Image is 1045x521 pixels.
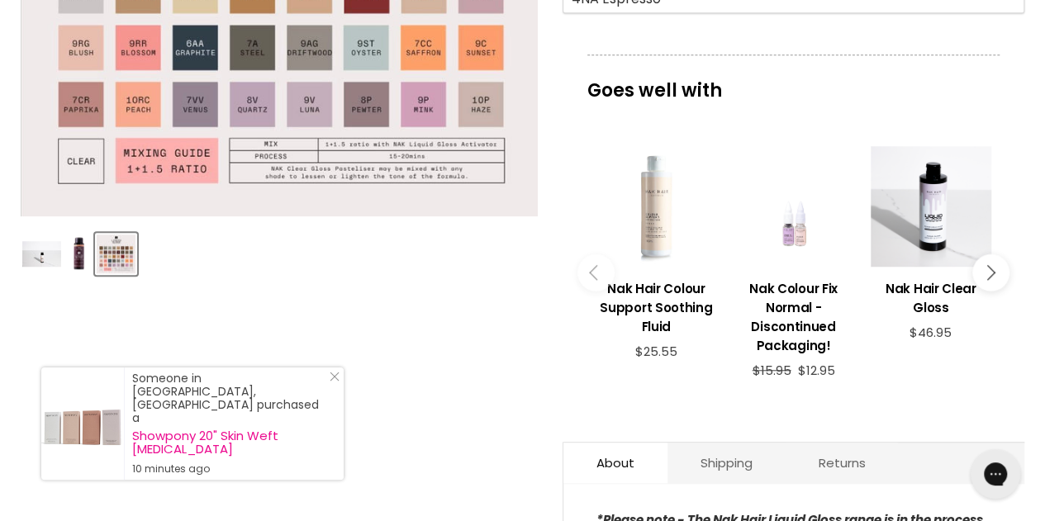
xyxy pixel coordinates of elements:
[132,372,327,476] div: Someone in [GEOGRAPHIC_DATA], [GEOGRAPHIC_DATA] purchased a
[22,241,61,267] img: Nak Hair Liquid Gloss Colour
[871,267,991,325] a: View product:Nak Hair Clear Gloss
[587,54,1000,109] p: Goes well with
[68,233,90,275] button: Nak Hair Liquid Gloss Colour
[733,267,853,363] a: View product:Nak Colour Fix Normal - Discontinued Packaging!
[797,362,834,379] span: $12.95
[41,367,124,480] a: Visit product page
[97,234,135,273] img: Nak Hair Liquid Gloss Colour
[132,429,327,456] a: Showpony 20" Skin Weft [MEDICAL_DATA]
[18,228,540,275] div: Product thumbnails
[786,443,899,483] a: Returns
[962,443,1028,504] iframe: Gorgias live chat messenger
[323,372,340,388] a: Close Notification
[635,343,677,360] span: $25.55
[871,279,991,317] h3: Nak Hair Clear Gloss
[21,233,63,275] button: Nak Hair Liquid Gloss Colour
[733,279,853,355] h3: Nak Colour Fix Normal - Discontinued Packaging!
[330,372,340,381] svg: Close Icon
[563,443,667,483] a: About
[910,324,952,341] span: $46.95
[596,267,716,344] a: View product:Nak Hair Colour Support Soothing Fluid
[667,443,786,483] a: Shipping
[132,462,327,476] small: 10 minutes ago
[596,279,716,336] h3: Nak Hair Colour Support Soothing Fluid
[752,362,791,379] span: $15.95
[69,234,88,273] img: Nak Hair Liquid Gloss Colour
[95,233,137,275] button: Nak Hair Liquid Gloss Colour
